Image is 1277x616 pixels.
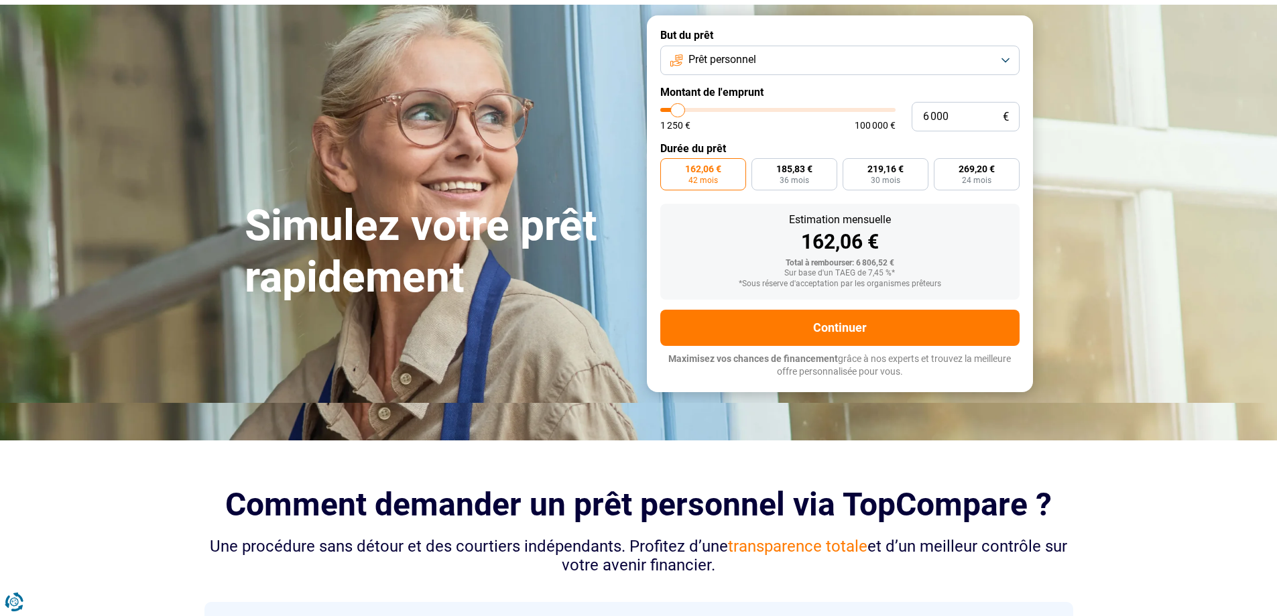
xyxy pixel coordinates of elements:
div: *Sous réserve d'acceptation par les organismes prêteurs [671,280,1009,289]
label: But du prêt [660,29,1020,42]
span: € [1003,111,1009,123]
h1: Simulez votre prêt rapidement [245,200,631,304]
span: 219,16 € [867,164,904,174]
div: Total à rembourser: 6 806,52 € [671,259,1009,268]
div: Estimation mensuelle [671,214,1009,225]
span: 24 mois [962,176,991,184]
span: 42 mois [688,176,718,184]
span: Prêt personnel [688,52,756,67]
div: Sur base d'un TAEG de 7,45 %* [671,269,1009,278]
span: 100 000 € [855,121,896,130]
div: Une procédure sans détour et des courtiers indépendants. Profitez d’une et d’un meilleur contrôle... [204,537,1073,576]
p: grâce à nos experts et trouvez la meilleure offre personnalisée pour vous. [660,353,1020,379]
button: Prêt personnel [660,46,1020,75]
label: Montant de l'emprunt [660,86,1020,99]
span: 36 mois [780,176,809,184]
span: 162,06 € [685,164,721,174]
span: 185,83 € [776,164,812,174]
span: Maximisez vos chances de financement [668,353,838,364]
span: 1 250 € [660,121,690,130]
span: transparence totale [728,537,867,556]
button: Continuer [660,310,1020,346]
div: 162,06 € [671,232,1009,252]
h2: Comment demander un prêt personnel via TopCompare ? [204,486,1073,523]
span: 30 mois [871,176,900,184]
span: 269,20 € [959,164,995,174]
label: Durée du prêt [660,142,1020,155]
